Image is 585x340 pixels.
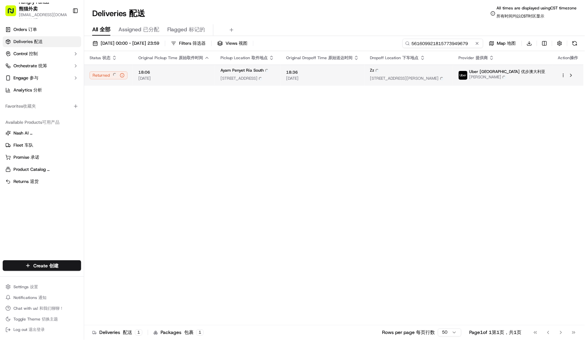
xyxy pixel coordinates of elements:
[3,85,81,96] a: Analytics 分析
[101,40,159,46] span: [DATE] 00:00 - [DATE] 23:59
[179,40,206,46] span: Filters
[5,154,78,160] a: Promise 承诺
[135,330,142,336] div: 1
[5,179,78,185] a: Returns 退货
[57,151,62,156] div: 💻
[7,98,18,109] img: Asif Zaman Khan
[3,24,81,35] a: Orders 订单
[92,329,142,336] div: Deliveries
[220,68,271,75] span: Ayam Penyet Ria South
[23,103,36,109] span: 收藏夹
[3,152,81,163] button: Promise 承诺
[226,40,247,46] span: Views
[49,263,59,269] span: 创建
[30,130,56,136] span: 纳什人工智能
[29,327,45,333] span: 退出登录
[7,116,18,127] img: Bea Lacdao
[370,76,448,83] span: [STREET_ADDRESS][PERSON_NAME]
[3,140,81,151] button: Fleet 车队
[13,51,38,57] span: Control
[114,66,123,74] button: Start new chat
[507,40,516,46] span: 地图
[459,71,468,80] img: uber-new-logo.jpeg
[138,76,210,81] span: [DATE]
[3,282,81,292] button: Settings 设置
[13,316,58,322] span: Toggle Theme
[123,330,132,336] span: 配送
[370,68,382,75] span: Zz
[34,39,43,44] span: 配送
[469,74,546,82] span: [PERSON_NAME]
[7,27,123,38] p: Welcome 👋
[118,26,159,34] span: Assigned
[92,26,110,34] span: All
[21,122,55,128] span: [PERSON_NAME]
[239,40,247,46] span: 视图
[558,55,578,61] div: Action
[7,87,45,93] div: Past conversations
[90,71,128,79] button: Returned
[92,8,145,19] h1: Deliveries
[19,6,38,12] span: 熊猫外卖
[28,27,37,32] span: 订单
[104,86,123,94] button: See all
[33,262,59,269] span: Create
[5,166,78,173] a: Product Catalog 产品目录
[3,73,81,83] button: Engage 参与
[184,330,194,336] span: 包裹
[5,130,78,136] a: Nash AI 纳什人工智能
[3,101,81,112] div: Favorites
[100,26,110,33] span: 全部
[3,325,81,335] button: Log out 退出登录
[492,330,522,336] span: 第1页，共1页
[19,12,67,23] button: [EMAIL_ADDRESS][DOMAIN_NAME]
[214,39,250,48] button: Views 视图
[64,150,108,157] span: API Documentation
[13,75,38,81] span: Engage
[13,154,39,160] span: Promise
[13,142,33,148] span: Fleet
[38,295,46,300] span: 通知
[7,7,20,20] img: Nash
[3,48,81,59] button: Control 控制
[13,150,51,157] span: Knowledge Base
[3,293,81,302] button: Notifications 通知
[403,39,483,48] input: Type to search
[7,151,12,156] div: 📗
[458,55,488,61] span: Provider
[13,306,64,311] span: Chat with us!
[30,284,38,290] span: 设置
[13,39,43,45] span: Deliveries
[4,148,54,160] a: 📗Knowledge Base
[7,64,19,76] img: 1736555255976-a54dd68f-1ca7-489b-9aae-adbdc363a1c4
[13,179,39,185] span: Returns
[469,69,546,74] span: Uber [GEOGRAPHIC_DATA]
[3,304,81,313] button: Chat with us! 和我们聊聊！
[13,284,38,290] span: Settings
[56,122,58,128] span: •
[30,179,39,184] span: 退货
[3,36,81,47] a: Deliveries 配送
[497,13,545,19] span: 所有时间均以CST时区显示
[13,166,56,173] span: Product Catalog
[220,55,268,61] span: Pickup Location
[129,8,145,19] span: 配送
[3,3,70,19] button: Hungry Panda 熊猫外卖[EMAIL_ADDRESS][DOMAIN_NAME]
[138,70,210,75] span: 18:06
[90,55,110,61] span: Status
[3,176,81,187] button: Returns 退货
[328,55,352,61] span: 原始送达时间
[60,104,75,110] span: 8月27日
[189,26,205,33] span: 标记的
[38,63,47,69] span: 统筹
[54,148,111,160] a: 💻API Documentation
[13,130,56,136] span: Nash AI
[42,119,60,125] span: 可用产品
[3,117,81,128] div: Available Products
[138,55,203,61] span: Original Pickup Time
[3,61,81,71] button: Orchestrate 统筹
[521,69,546,74] span: 优步澳大利亚
[179,55,203,61] span: 原始取件时间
